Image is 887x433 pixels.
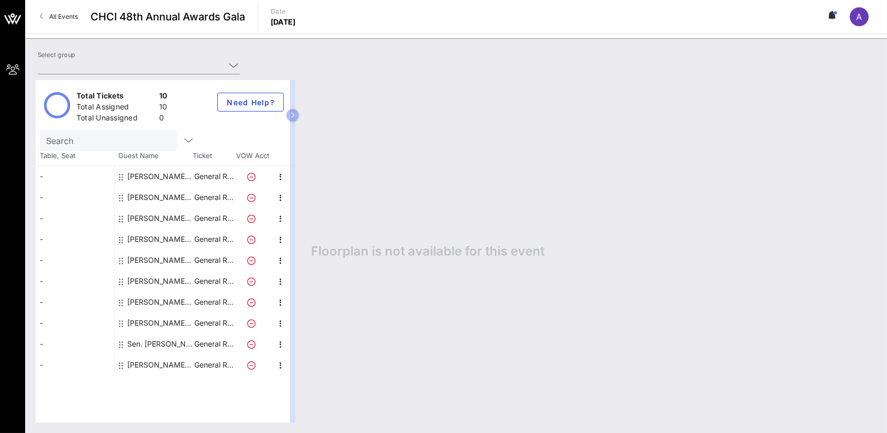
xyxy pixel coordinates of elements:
div: 0 [159,113,168,126]
p: General R… [193,187,235,208]
span: Table, Seat [36,151,114,161]
div: - [36,334,114,354]
div: - [36,271,114,292]
div: Astrid Quiroga Aventiv Technologies [127,187,193,208]
div: Anye Young Aventiv Technologies [127,166,193,187]
div: - [36,313,114,334]
div: Sen. Adam Gomez Aventiv Technologies [127,334,193,354]
p: Date [271,6,296,17]
div: - [36,208,114,229]
a: All Events [34,8,84,25]
div: - [36,250,114,271]
div: Shamia Lodge Aventiv Technologies [127,354,193,375]
div: Brian Muthangya Aventiv Technologies [127,208,193,229]
p: General R… [193,354,235,375]
div: Total Assigned [76,102,155,115]
div: Daniel Garcia Aventiv Technologies [127,229,193,250]
p: General R… [193,334,235,354]
div: Jose Andrade Aventiv Technologies [127,292,193,313]
p: General R… [193,313,235,334]
div: - [36,229,114,250]
span: Guest Name [114,151,193,161]
div: A [850,7,869,26]
p: General R… [193,250,235,271]
p: General R… [193,166,235,187]
div: Total Tickets [76,91,155,104]
p: General R… [193,208,235,229]
span: Ticket [193,151,235,161]
span: Need Help? [226,98,275,107]
span: Floorplan is not available for this event [311,243,545,259]
button: Need Help? [217,93,284,112]
span: All Events [49,13,78,20]
div: 10 [159,102,168,115]
span: CHCI 48th Annual Awards Gala [91,9,245,25]
div: - [36,166,114,187]
p: [DATE] [271,17,296,27]
div: Emily Noriega May Aventiv Technologies [127,250,193,271]
div: - [36,187,114,208]
div: - [36,292,114,313]
div: - [36,354,114,375]
div: 10 [159,91,168,104]
p: General R… [193,292,235,313]
div: Hank Dixon Aventiv Technologies [127,271,193,292]
span: A [857,12,862,22]
span: VOW Acct [235,151,271,161]
p: General R… [193,271,235,292]
p: General R… [193,229,235,250]
label: Select group [38,51,75,59]
div: Matt May Aventiv Technologies [127,313,193,334]
div: Total Unassigned [76,113,155,126]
